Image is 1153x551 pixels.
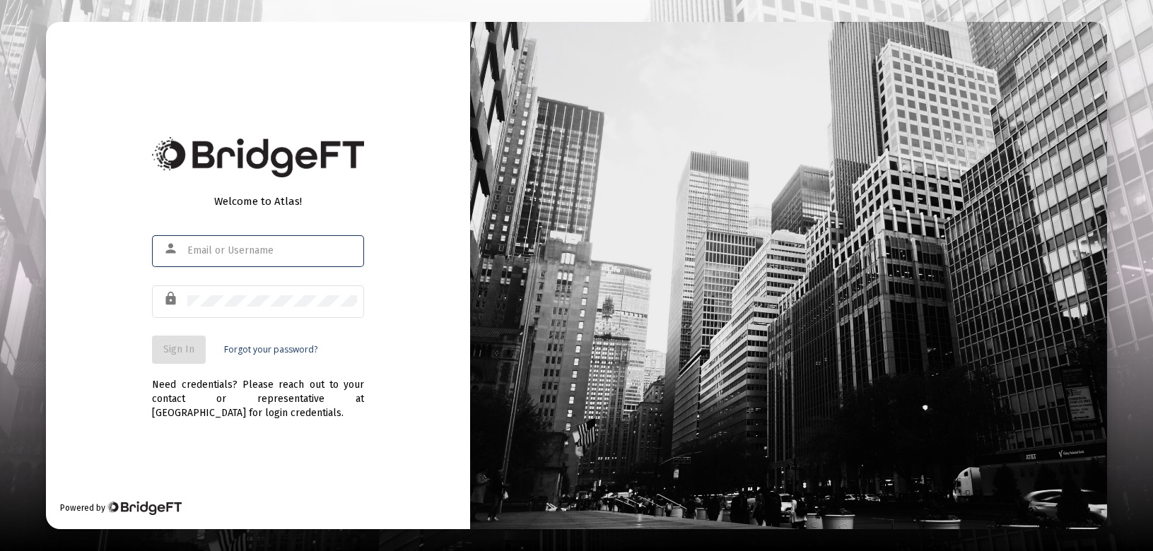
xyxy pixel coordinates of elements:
[152,336,206,364] button: Sign In
[224,343,317,357] a: Forgot your password?
[187,245,357,256] input: Email or Username
[152,364,364,420] div: Need credentials? Please reach out to your contact or representative at [GEOGRAPHIC_DATA] for log...
[60,501,181,515] div: Powered by
[152,137,364,177] img: Bridge Financial Technology Logo
[163,240,180,257] mat-icon: person
[152,194,364,208] div: Welcome to Atlas!
[163,343,194,355] span: Sign In
[163,290,180,307] mat-icon: lock
[107,501,181,515] img: Bridge Financial Technology Logo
